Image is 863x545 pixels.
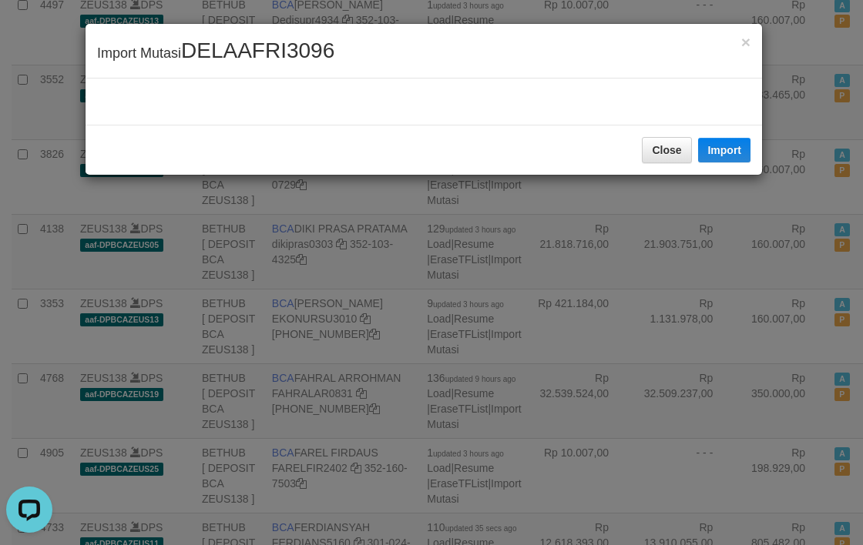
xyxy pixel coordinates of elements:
button: Import [698,138,751,162]
button: Open LiveChat chat widget [6,6,52,52]
button: Close [642,137,691,163]
button: Close [741,34,751,50]
span: × [741,33,751,51]
span: DELAAFRI3096 [181,38,334,62]
span: Import Mutasi [97,45,334,61]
